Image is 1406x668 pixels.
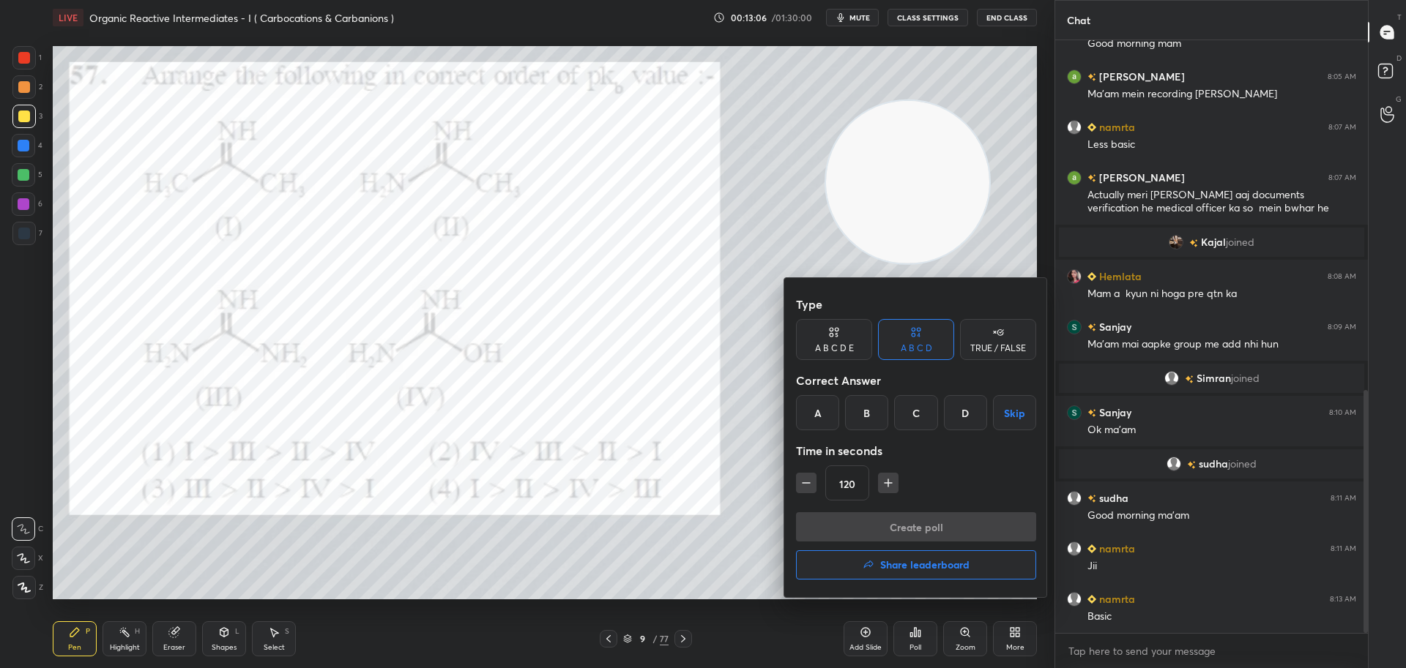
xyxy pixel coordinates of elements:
[944,395,987,430] div: D
[845,395,888,430] div: B
[993,395,1036,430] button: Skip
[880,560,970,570] h4: Share leaderboard
[901,344,932,353] div: A B C D
[796,366,1036,395] div: Correct Answer
[796,395,839,430] div: A
[796,436,1036,465] div: Time in seconds
[894,395,937,430] div: C
[815,344,854,353] div: A B C D E
[796,550,1036,579] button: Share leaderboard
[970,344,1026,353] div: TRUE / FALSE
[796,290,1036,319] div: Type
